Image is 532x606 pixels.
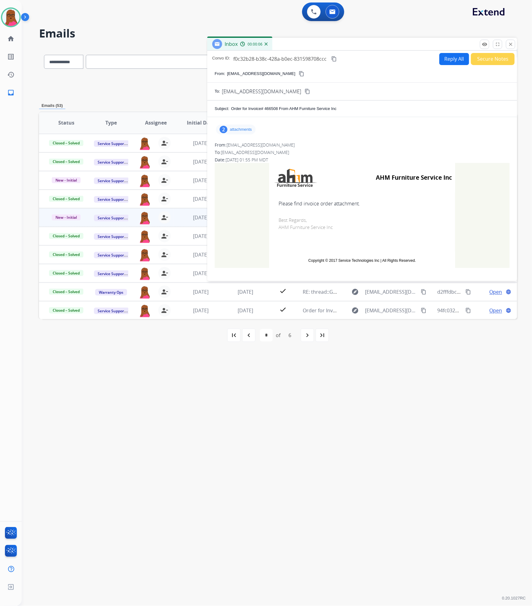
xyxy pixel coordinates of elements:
[94,140,129,147] span: Service Support
[138,304,151,317] img: agent-avatar
[161,251,168,258] mat-icon: person_remove
[2,9,20,26] img: avatar
[94,178,129,184] span: Service Support
[193,158,209,165] span: [DATE]
[279,306,287,313] mat-icon: check
[105,119,117,126] span: Type
[233,55,327,62] span: f0c32b28-b38c-428a-b0ec-831598708ccc
[248,42,262,47] span: 00:00:06
[161,232,168,240] mat-icon: person_remove
[49,251,83,258] span: Closed – Solved
[193,251,209,258] span: [DATE]
[490,307,502,314] span: Open
[304,332,311,339] mat-icon: navigate_next
[226,157,268,163] span: [DATE] 01:55 PM MDT
[439,53,469,65] button: Reply All
[331,56,337,62] mat-icon: content_copy
[49,233,83,239] span: Closed – Solved
[94,233,129,240] span: Service Support
[161,214,168,221] mat-icon: person_remove
[305,89,310,94] mat-icon: content_copy
[193,233,209,239] span: [DATE]
[49,140,83,146] span: Closed – Solved
[269,200,455,207] td: Please find invoice order attachment.
[94,159,129,165] span: Service Support
[138,230,151,243] img: agent-avatar
[193,307,209,314] span: [DATE]
[303,288,399,295] span: RE: thread::GJVvDsrKCBagCyqbFdVycTk:: ]
[465,289,471,295] mat-icon: content_copy
[506,289,511,295] mat-icon: language
[49,195,83,202] span: Closed – Solved
[161,195,168,203] mat-icon: person_remove
[465,308,471,313] mat-icon: content_copy
[193,288,209,295] span: [DATE]
[221,149,289,155] span: [EMAIL_ADDRESS][DOMAIN_NAME]
[58,119,74,126] span: Status
[138,211,151,224] img: agent-avatar
[138,156,151,169] img: agent-avatar
[319,332,326,339] mat-icon: last_page
[7,35,15,42] mat-icon: home
[222,88,301,95] span: [EMAIL_ADDRESS][DOMAIN_NAME]
[7,53,15,60] mat-icon: list_alt
[303,307,439,314] span: Order for Invoice# 465767 From AHM Furniture Service Inc
[193,195,209,202] span: [DATE]
[351,288,359,296] mat-icon: explore
[94,196,129,203] span: Service Support
[230,332,238,339] mat-icon: first_page
[506,308,511,313] mat-icon: language
[227,71,295,77] p: [EMAIL_ADDRESS][DOMAIN_NAME]
[193,140,209,147] span: [DATE]
[279,287,287,295] mat-icon: check
[145,119,167,126] span: Assignee
[161,139,168,147] mat-icon: person_remove
[94,270,129,277] span: Service Support
[138,267,151,280] img: agent-avatar
[502,595,526,602] p: 0.20.1027RC
[341,166,452,190] td: AHM Furniture Service Inc
[299,71,304,77] mat-icon: content_copy
[215,149,510,156] div: To:
[230,127,252,132] p: attachments
[215,157,510,163] div: Date:
[49,307,83,314] span: Closed – Solved
[161,177,168,184] mat-icon: person_remove
[49,288,83,295] span: Closed – Solved
[276,332,280,339] div: of
[238,288,253,295] span: [DATE]
[138,174,151,187] img: agent-avatar
[193,270,209,277] span: [DATE]
[39,103,65,109] p: Emails (53)
[272,166,319,190] img: AHM
[215,142,510,148] div: From:
[215,106,229,112] p: Subject:
[365,288,417,296] span: [EMAIL_ADDRESS][DOMAIN_NAME]
[421,308,426,313] mat-icon: content_copy
[138,193,151,206] img: agent-avatar
[215,88,220,94] p: To:
[7,89,15,96] mat-icon: inbox
[279,258,446,263] td: Copyright © 2017 Service Technologies Inc | All Rights Reserved.
[269,207,455,252] td: Best Regards, AHM Furniture Service Inc
[226,142,295,148] span: [EMAIL_ADDRESS][DOMAIN_NAME]
[138,137,151,150] img: agent-avatar
[284,329,296,341] div: 6
[238,307,253,314] span: [DATE]
[94,252,129,258] span: Service Support
[351,307,359,314] mat-icon: explore
[421,289,426,295] mat-icon: content_copy
[220,126,227,133] div: 2
[161,307,168,314] mat-icon: person_remove
[231,106,336,112] p: Order for Invoice# 466508 From AHM Furniture Service Inc
[138,248,151,261] img: agent-avatar
[161,288,168,296] mat-icon: person_remove
[52,177,81,183] span: New - Initial
[437,288,530,295] span: d2fffdbc-ce17-4989-a6c9-9669ca71eab2
[7,71,15,78] mat-icon: history
[471,53,515,65] button: Secure Notes
[482,42,487,47] mat-icon: remove_red_eye
[193,177,209,184] span: [DATE]
[39,27,517,40] h2: Emails
[225,41,238,47] span: Inbox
